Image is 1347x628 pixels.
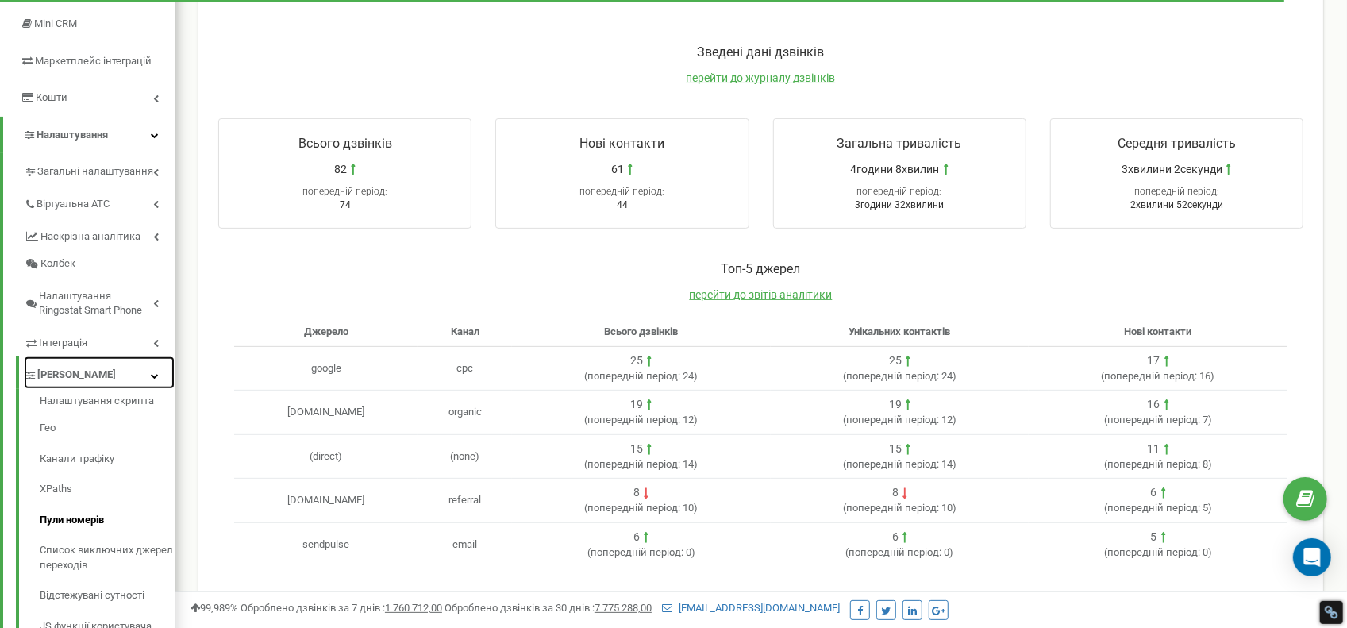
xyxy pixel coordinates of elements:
[846,502,939,514] span: попередній період:
[630,397,643,413] div: 19
[40,229,140,245] span: Наскрізна аналітика
[1148,441,1160,457] div: 11
[843,414,956,426] span: ( 12 )
[40,413,175,444] a: Гео
[611,161,624,177] span: 61
[690,288,833,301] a: перейти до звітів аналітики
[40,535,175,580] a: Список виключних джерел переходів
[1118,136,1236,151] span: Середня тривалість
[234,434,418,479] td: (direct)
[191,602,238,614] span: 99,989%
[849,326,951,337] span: Унікальних контактів
[849,546,942,558] span: попередній період:
[1148,397,1160,413] div: 16
[241,602,442,614] span: Оброблено дзвінків за 7 днів :
[37,129,108,141] span: Налаштування
[24,218,175,251] a: Наскрізна аналітика
[40,444,175,475] a: Канали трафіку
[584,502,698,514] span: ( 10 )
[855,199,944,210] span: 3години 32хвилини
[340,199,351,210] span: 74
[587,502,680,514] span: попередній період:
[843,370,956,382] span: ( 24 )
[722,261,801,276] span: Toп-5 джерел
[1102,370,1215,382] span: ( 16 )
[846,414,939,426] span: попередній період:
[1104,458,1212,470] span: ( 8 )
[587,546,695,558] span: ( 0 )
[889,397,902,413] div: 19
[846,370,939,382] span: попередній період:
[584,414,698,426] span: ( 12 )
[302,186,387,197] span: попередній період:
[445,602,652,614] span: Оброблено дзвінків за 30 днів :
[1105,370,1198,382] span: попередній період:
[892,485,899,501] div: 8
[591,546,683,558] span: попередній період:
[846,458,939,470] span: попередній період:
[1134,186,1219,197] span: попередній період:
[3,117,175,154] a: Налаштування
[587,414,680,426] span: попередній період:
[633,485,640,501] div: 8
[40,256,75,272] span: Колбек
[40,580,175,611] a: Відстежувані сутності
[24,278,175,325] a: Налаштування Ringostat Smart Phone
[889,353,902,369] div: 25
[851,161,940,177] span: 4години 8хвилин
[1107,546,1200,558] span: попередній період:
[234,346,418,391] td: google
[334,161,347,177] span: 82
[587,370,680,382] span: попередній період:
[24,186,175,218] a: Віртуальна АТС
[298,136,392,151] span: Всього дзвінків
[418,522,512,566] td: email
[1130,199,1223,210] span: 2хвилини 52секунди
[1151,530,1157,545] div: 5
[234,479,418,523] td: [DOMAIN_NAME]
[37,197,110,212] span: Віртуальна АТС
[630,353,643,369] div: 25
[1148,353,1160,369] div: 17
[1104,502,1212,514] span: ( 5 )
[1122,161,1222,177] span: 3хвилини 2секунди
[617,199,628,210] span: 44
[595,602,652,614] u: 7 775 288,00
[40,505,175,536] a: Пули номерів
[40,394,175,413] a: Налаштування скрипта
[418,479,512,523] td: referral
[304,326,348,337] span: Джерело
[687,71,836,84] a: перейти до журналу дзвінків
[587,458,680,470] span: попередній період:
[633,530,640,545] div: 6
[579,136,664,151] span: Нові контакти
[36,91,67,103] span: Кошти
[418,346,512,391] td: cpc
[1151,485,1157,501] div: 6
[234,522,418,566] td: sendpulse
[418,434,512,479] td: (none)
[1104,546,1212,558] span: ( 0 )
[451,326,479,337] span: Канал
[40,474,175,505] a: XPaths
[24,153,175,186] a: Загальні налаштування
[857,186,942,197] span: попередній період:
[662,602,840,614] a: [EMAIL_ADDRESS][DOMAIN_NAME]
[39,289,153,318] span: Налаштування Ringostat Smart Phone
[837,136,962,151] span: Загальна тривалість
[24,325,175,357] a: Інтеграція
[1107,414,1200,426] span: попередній період:
[889,441,902,457] div: 15
[698,44,825,60] span: Зведені дані дзвінків
[24,356,175,389] a: [PERSON_NAME]
[1107,502,1200,514] span: попередній період:
[846,546,954,558] span: ( 0 )
[1107,458,1200,470] span: попередній період:
[234,391,418,435] td: [DOMAIN_NAME]
[843,458,956,470] span: ( 14 )
[1125,326,1192,337] span: Нові контакти
[418,391,512,435] td: organic
[584,370,698,382] span: ( 24 )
